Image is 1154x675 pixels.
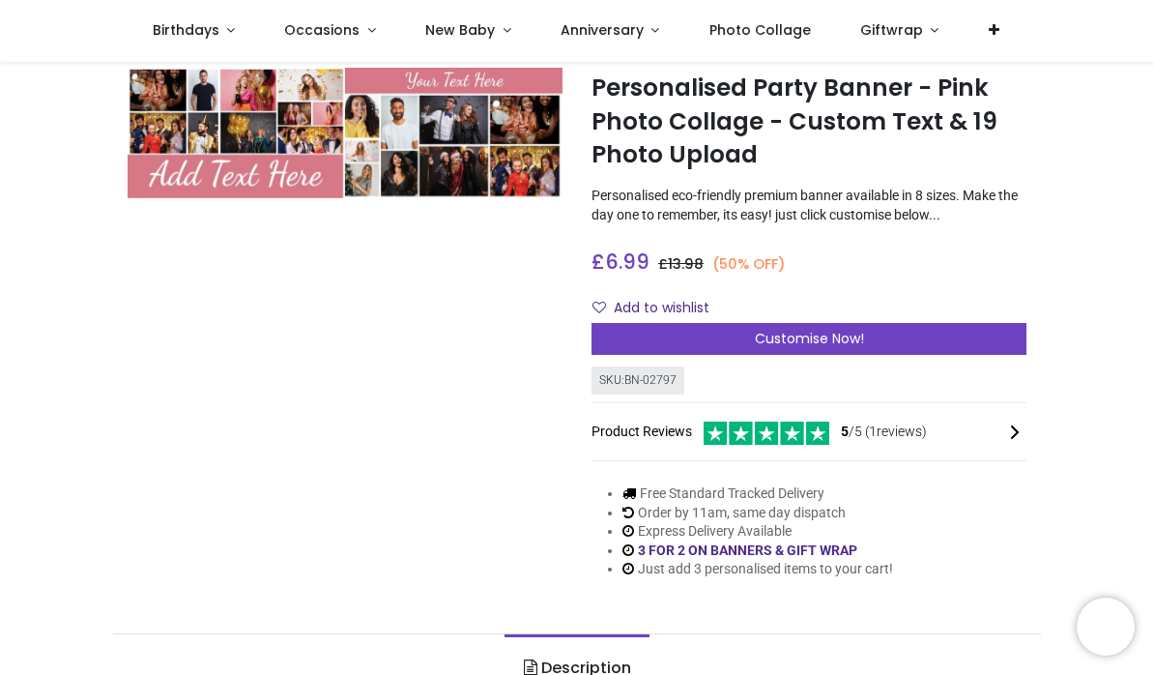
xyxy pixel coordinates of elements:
span: /5 ( 1 reviews) [841,423,927,442]
h1: Personalised Party Banner - Pink Photo Collage - Custom Text & 19 Photo Upload [591,72,1026,171]
a: 3 FOR 2 ON BANNERS & GIFT WRAP [638,543,857,558]
span: 13.98 [668,254,704,274]
span: £ [591,248,649,276]
span: Anniversary [561,20,644,40]
span: 6.99 [605,248,649,276]
span: £ [658,254,704,274]
button: Add to wishlistAdd to wishlist [591,292,726,325]
iframe: Brevo live chat [1077,598,1135,656]
span: Giftwrap [860,20,923,40]
li: Just add 3 personalised items to your cart! [622,560,893,579]
li: Order by 11am, same day dispatch [622,504,893,523]
li: Express Delivery Available [622,522,893,542]
span: Photo Collage [709,20,811,40]
small: (50% OFF) [712,254,786,275]
span: Occasions [284,20,360,40]
span: New Baby [425,20,495,40]
div: SKU: BN-02797 [591,367,684,395]
div: Product Reviews [591,419,1026,445]
span: 5 [841,424,849,439]
p: Personalised eco-friendly premium banner available in 8 sizes. Make the day one to remember, its ... [591,187,1026,224]
span: Customise Now! [755,329,864,348]
img: Personalised Party Banner - Pink Photo Collage - Custom Text & 19 Photo Upload [128,68,563,198]
span: Birthdays [153,20,219,40]
i: Add to wishlist [592,301,606,314]
li: Free Standard Tracked Delivery [622,484,893,504]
